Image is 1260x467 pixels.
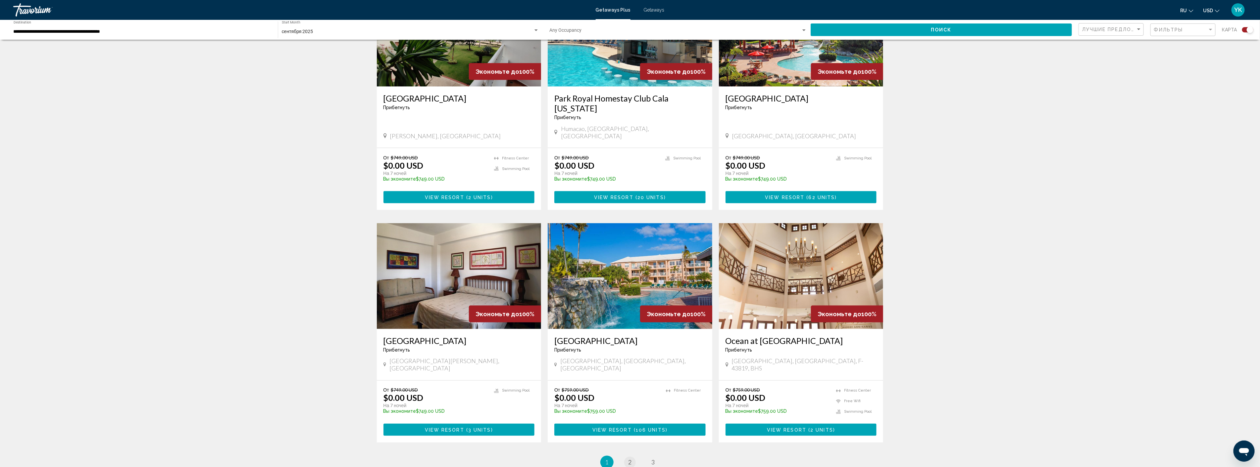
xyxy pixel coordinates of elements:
span: Экономьте до [647,311,690,318]
p: $0.00 USD [554,393,594,403]
p: На 7 ночей [554,170,659,176]
p: $0.00 USD [726,393,766,403]
span: Вы экономите [554,176,587,182]
div: 100% [811,63,883,80]
button: View Resort(3 units) [383,424,535,436]
span: [GEOGRAPHIC_DATA], [GEOGRAPHIC_DATA], [GEOGRAPHIC_DATA] [560,358,706,372]
button: View Resort(2 units) [383,191,535,203]
span: 20 units [637,195,664,200]
span: Экономьте до [647,68,690,75]
span: 62 units [809,195,835,200]
p: $0.00 USD [726,160,766,170]
span: View Resort [425,195,464,200]
p: $0.00 USD [383,160,424,170]
a: Getaways Plus [596,7,630,13]
span: карта [1222,25,1237,34]
button: Filter [1150,23,1216,37]
span: [GEOGRAPHIC_DATA], [GEOGRAPHIC_DATA] [732,132,856,140]
span: Swimming Pool [502,167,529,171]
span: 2 units [468,195,491,200]
span: 3 [652,459,655,466]
span: ru [1181,8,1187,13]
a: [GEOGRAPHIC_DATA] [383,93,535,103]
span: От [383,155,389,160]
p: $759.00 USD [554,409,659,414]
span: Вы экономите [726,409,758,414]
span: 2 [629,459,632,466]
span: [GEOGRAPHIC_DATA][PERSON_NAME], [GEOGRAPHIC_DATA] [389,358,534,372]
p: $749.00 USD [554,176,659,182]
span: Fitness Center [502,156,529,160]
span: $759.00 USD [733,387,760,393]
div: 100% [640,306,712,322]
div: 100% [811,306,883,322]
span: Fitness Center [674,389,701,393]
span: View Resort [592,427,632,433]
span: Экономьте до [476,311,519,318]
span: ( ) [806,427,835,433]
button: View Resort(20 units) [554,191,706,203]
span: Прибегнуть [726,105,752,110]
a: View Resort(62 units) [726,191,877,203]
span: ( ) [633,195,666,200]
p: $0.00 USD [554,160,594,170]
button: Поиск [811,23,1072,36]
p: На 7 ночей [383,403,488,409]
span: Вы экономите [383,176,416,182]
a: Park Royal Homestay Club Cala [US_STATE] [554,93,706,113]
p: $0.00 USD [383,393,424,403]
button: View Resort(2 units) [726,424,877,436]
span: Getaways [644,7,665,13]
span: Free Wifi [844,399,861,403]
p: На 7 ночей [726,170,830,176]
a: Ocean at [GEOGRAPHIC_DATA] [726,336,877,346]
span: Humacao, [GEOGRAPHIC_DATA], [GEOGRAPHIC_DATA] [561,125,706,140]
span: Swimming Pool [844,410,872,414]
mat-select: Sort by [1082,27,1142,32]
span: ( ) [464,195,493,200]
span: Вы экономите [554,409,587,414]
a: [GEOGRAPHIC_DATA] [726,93,877,103]
span: Swimming Pool [673,156,701,160]
span: View Resort [425,427,464,433]
span: От [383,387,389,393]
span: От [726,387,731,393]
span: 106 units [636,427,666,433]
span: ( ) [464,427,493,433]
div: 100% [469,63,541,80]
h3: [GEOGRAPHIC_DATA] [383,336,535,346]
span: Swimming Pool [502,389,529,393]
span: сентября 2025 [282,29,313,34]
div: 100% [469,306,541,322]
span: Прибегнуть [554,115,581,120]
span: $749.00 USD [733,155,760,160]
span: [PERSON_NAME], [GEOGRAPHIC_DATA] [390,132,501,140]
span: Прибегнуть [554,347,581,353]
p: $749.00 USD [726,176,830,182]
span: $749.00 USD [391,155,418,160]
span: [GEOGRAPHIC_DATA], [GEOGRAPHIC_DATA], F-43819, BHS [732,358,877,372]
span: Swimming Pool [844,156,872,160]
p: На 7 ночей [554,403,659,409]
iframe: Bouton de lancement de la fenêtre de messagerie [1234,441,1255,462]
img: ii_isr1.jpg [548,223,712,329]
span: Поиск [931,27,952,33]
span: View Resort [767,427,806,433]
span: Прибегнуть [383,347,410,353]
span: Фильтры [1154,27,1183,32]
p: На 7 ночей [383,170,488,176]
span: Экономьте до [818,311,861,318]
span: USD [1203,8,1213,13]
span: ( ) [805,195,837,200]
a: Travorium [13,3,589,17]
span: Вы экономите [726,176,758,182]
p: $749.00 USD [383,176,488,182]
span: 2 units [810,427,833,433]
span: От [726,155,731,160]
